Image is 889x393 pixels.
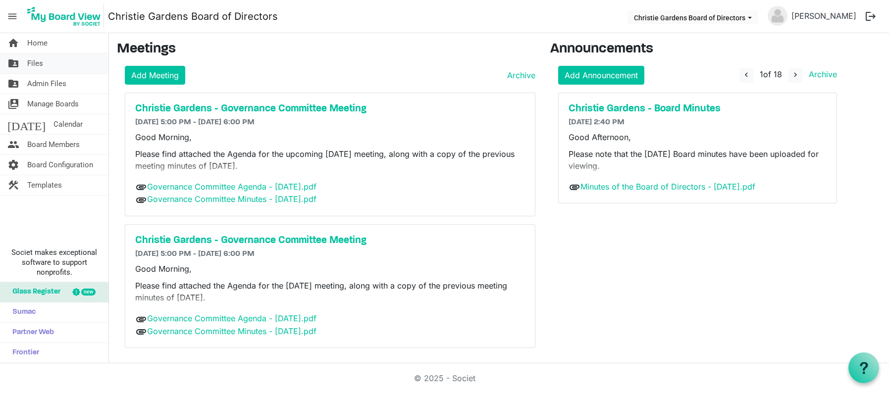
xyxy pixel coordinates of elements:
[742,70,751,79] span: navigate_before
[791,70,800,79] span: navigate_next
[27,53,43,73] span: Files
[27,135,80,154] span: Board Members
[108,6,278,26] a: Christie Gardens Board of Directors
[7,302,36,322] span: Sumac
[7,114,46,134] span: [DATE]
[569,103,827,115] a: Christie Gardens - Board Minutes
[135,131,525,143] p: Good Morning,
[135,280,525,303] p: Please find attached the Agenda for the [DATE] meeting, along with a copy of the previous meeting...
[3,7,22,26] span: menu
[569,131,827,143] p: Good Afternoon,
[27,33,48,53] span: Home
[125,66,185,85] a: Add Meeting
[7,74,19,94] span: folder_shared
[768,6,787,26] img: no-profile-picture.svg
[860,6,881,27] button: logout
[135,235,525,246] a: Christie Gardens - Governance Committee Meeting
[7,94,19,114] span: switch_account
[7,175,19,195] span: construction
[580,182,755,192] a: Minutes of the Board of Directors - [DATE].pdf
[27,175,62,195] span: Templates
[805,69,837,79] a: Archive
[135,148,525,172] p: Please find attached the Agenda for the upcoming [DATE] meeting, along with a copy of the previou...
[414,373,475,383] a: © 2025 - Societ
[7,53,19,73] span: folder_shared
[135,103,525,115] a: Christie Gardens - Governance Committee Meeting
[24,4,104,29] img: My Board View Logo
[27,94,79,114] span: Manage Boards
[569,148,827,172] p: Please note that the [DATE] Board minutes have been uploaded for viewing.
[569,181,580,193] span: attachment
[7,135,19,154] span: people
[4,247,104,277] span: Societ makes exceptional software to support nonprofits.
[135,326,147,338] span: attachment
[760,69,782,79] span: of 18
[24,4,108,29] a: My Board View Logo
[147,182,316,192] a: Governance Committee Agenda - [DATE].pdf
[27,155,93,175] span: Board Configuration
[135,118,525,127] h6: [DATE] 5:00 PM - [DATE] 6:00 PM
[147,194,316,204] a: Governance Committee Minutes - [DATE].pdf
[7,155,19,175] span: settings
[7,33,19,53] span: home
[135,263,525,275] p: Good Morning,
[788,68,802,83] button: navigate_next
[628,10,758,24] button: Christie Gardens Board of Directors dropdownbutton
[550,41,845,58] h3: Announcements
[787,6,860,26] a: [PERSON_NAME]
[503,69,535,81] a: Archive
[147,326,316,336] a: Governance Committee Minutes - [DATE].pdf
[7,282,60,302] span: Glass Register
[53,114,83,134] span: Calendar
[81,289,96,295] div: new
[7,323,54,343] span: Partner Web
[135,194,147,206] span: attachment
[135,313,147,325] span: attachment
[739,68,753,83] button: navigate_before
[135,249,525,259] h6: [DATE] 5:00 PM - [DATE] 6:00 PM
[135,181,147,193] span: attachment
[27,74,66,94] span: Admin Files
[135,308,525,320] p: Thank you,
[558,66,644,85] a: Add Announcement
[135,177,525,189] p: Thank you,
[569,118,625,126] span: [DATE] 2:40 PM
[7,343,39,363] span: Frontier
[760,69,763,79] span: 1
[147,313,316,323] a: Governance Committee Agenda - [DATE].pdf
[569,177,827,189] p: Thank you,
[117,41,535,58] h3: Meetings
